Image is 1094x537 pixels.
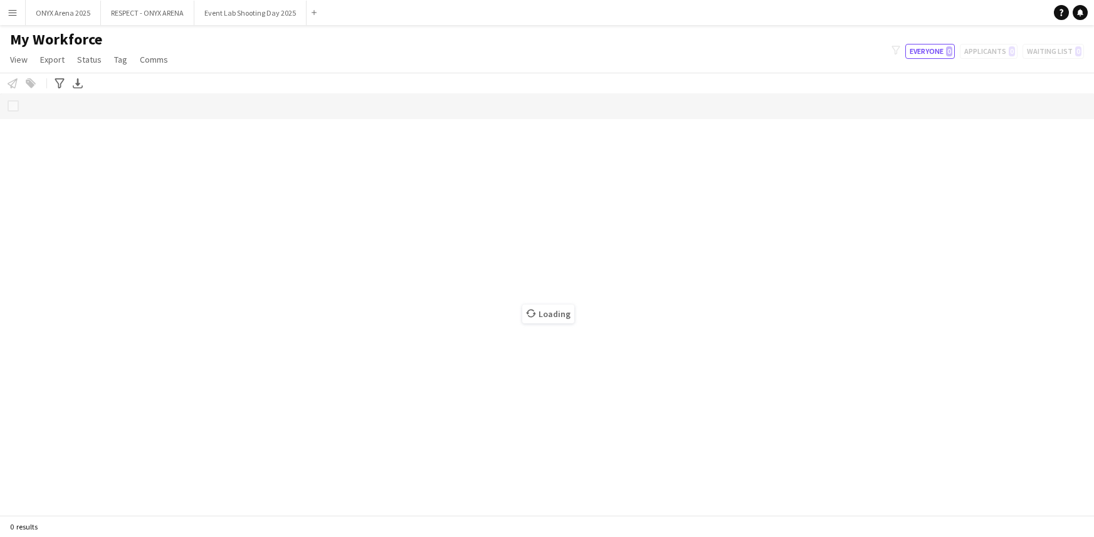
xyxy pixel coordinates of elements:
app-action-btn: Export XLSX [70,76,85,91]
a: Export [35,51,70,68]
span: Status [77,54,102,65]
button: ONYX Arena 2025 [26,1,101,25]
app-action-btn: Advanced filters [52,76,67,91]
a: View [5,51,33,68]
a: Comms [135,51,173,68]
button: Event Lab Shooting Day 2025 [194,1,307,25]
span: 0 [946,46,952,56]
span: My Workforce [10,30,102,49]
a: Tag [109,51,132,68]
span: View [10,54,28,65]
span: Export [40,54,65,65]
button: RESPECT - ONYX ARENA [101,1,194,25]
span: Loading [522,305,574,323]
span: Comms [140,54,168,65]
button: Everyone0 [905,44,955,59]
a: Status [72,51,107,68]
span: Tag [114,54,127,65]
